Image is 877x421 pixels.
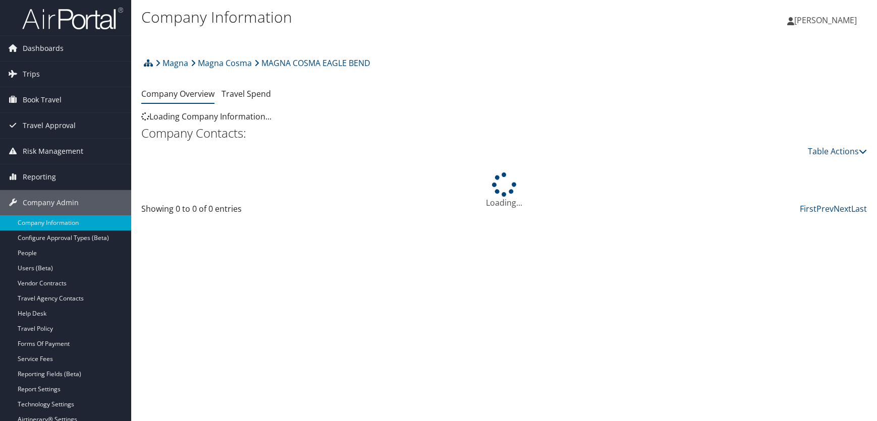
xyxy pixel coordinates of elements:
[794,15,857,26] span: [PERSON_NAME]
[141,111,271,122] span: Loading Company Information...
[851,203,867,214] a: Last
[141,88,214,99] a: Company Overview
[800,203,816,214] a: First
[23,113,76,138] span: Travel Approval
[23,36,64,61] span: Dashboards
[141,125,867,142] h2: Company Contacts:
[834,203,851,214] a: Next
[191,53,252,73] a: Magna Cosma
[23,87,62,112] span: Book Travel
[23,139,83,164] span: Risk Management
[222,88,271,99] a: Travel Spend
[141,203,311,220] div: Showing 0 to 0 of 0 entries
[23,164,56,190] span: Reporting
[808,146,867,157] a: Table Actions
[155,53,188,73] a: Magna
[787,5,867,35] a: [PERSON_NAME]
[23,190,79,215] span: Company Admin
[254,53,370,73] a: MAGNA COSMA EAGLE BEND
[22,7,123,30] img: airportal-logo.png
[141,172,867,209] div: Loading...
[816,203,834,214] a: Prev
[141,7,625,28] h1: Company Information
[23,62,40,87] span: Trips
